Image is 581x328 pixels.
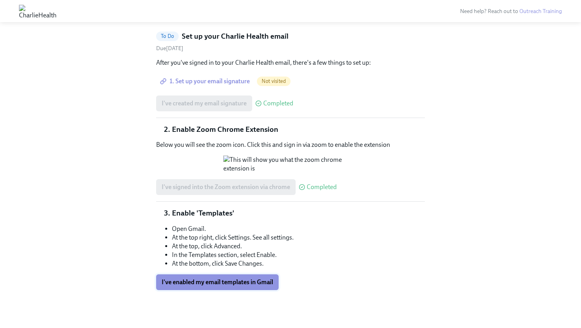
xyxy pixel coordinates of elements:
[263,100,293,107] span: Completed
[257,78,290,84] span: Not visited
[156,45,183,52] span: Tuesday, September 23rd 2025, 10:00 am
[156,73,255,89] a: 1. Set up your email signature
[460,8,562,15] span: Need help? Reach out to
[172,242,425,251] li: At the top, click Advanced.
[172,259,425,268] li: At the bottom, click Save Changes.
[172,233,425,242] li: At the top right, click Settings. See all settings.
[156,274,279,290] button: I've enabled my email templates in Gmail
[172,251,425,259] li: In the Templates section, select Enable.
[172,124,425,135] li: Enable Zoom Chrome Extension
[223,156,358,173] button: Zoom image
[156,33,179,39] span: To Do
[172,225,425,233] li: Open Gmail.
[172,208,425,218] li: Enable 'Templates'
[182,31,289,41] h5: Set up your Charlie Health email
[156,141,425,149] p: Below you will see the zoom icon. Click this and sign in via zoom to enable the extension
[162,278,273,286] span: I've enabled my email templates in Gmail
[156,58,425,67] p: After you've signed in to your Charlie Health email, there's a few things to set up:
[162,77,250,85] span: 1. Set up your email signature
[19,5,57,17] img: CharlieHealth
[307,184,337,190] span: Completed
[519,8,562,15] a: Outreach Training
